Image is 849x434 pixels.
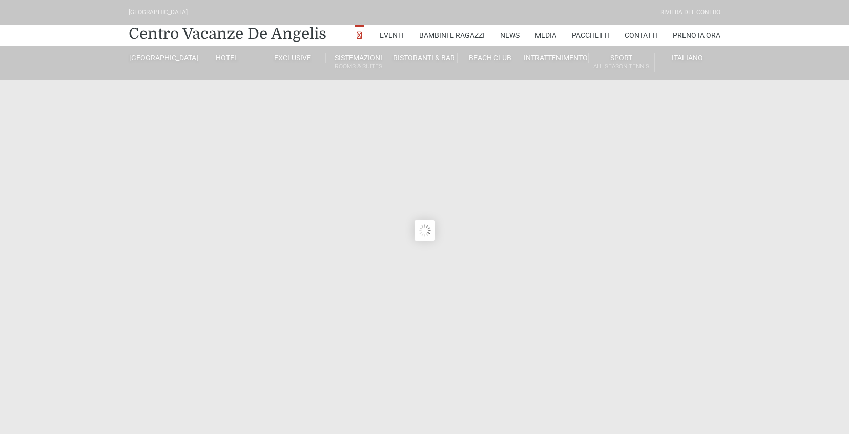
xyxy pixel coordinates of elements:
small: Rooms & Suites [326,61,391,71]
a: Hotel [194,53,260,63]
a: Contatti [625,25,657,46]
a: Exclusive [260,53,326,63]
a: Prenota Ora [673,25,720,46]
a: SistemazioniRooms & Suites [326,53,391,72]
a: Bambini e Ragazzi [419,25,485,46]
div: [GEOGRAPHIC_DATA] [129,8,188,17]
div: Riviera Del Conero [660,8,720,17]
a: Centro Vacanze De Angelis [129,24,326,44]
a: SportAll Season Tennis [589,53,654,72]
a: Media [535,25,556,46]
span: Italiano [672,54,703,62]
a: Italiano [655,53,720,63]
small: All Season Tennis [589,61,654,71]
a: Eventi [380,25,404,46]
a: Intrattenimento [523,53,589,63]
a: Ristoranti & Bar [391,53,457,63]
a: [GEOGRAPHIC_DATA] [129,53,194,63]
a: Beach Club [458,53,523,63]
a: Pacchetti [572,25,609,46]
a: News [500,25,520,46]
